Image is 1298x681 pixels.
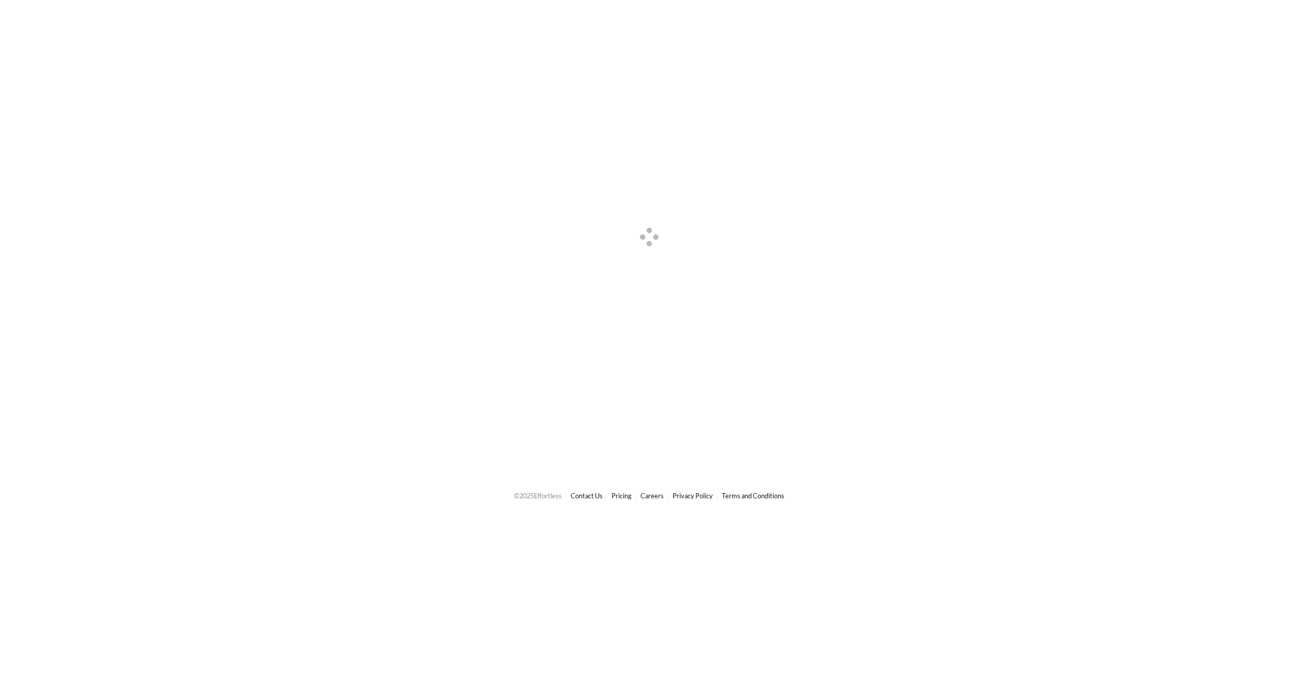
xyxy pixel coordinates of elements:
a: Terms and Conditions [722,492,784,500]
a: Privacy Policy [673,492,713,500]
span: © 2025 Effortless [514,492,562,500]
a: Careers [640,492,664,500]
a: Pricing [611,492,632,500]
a: Contact Us [571,492,603,500]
